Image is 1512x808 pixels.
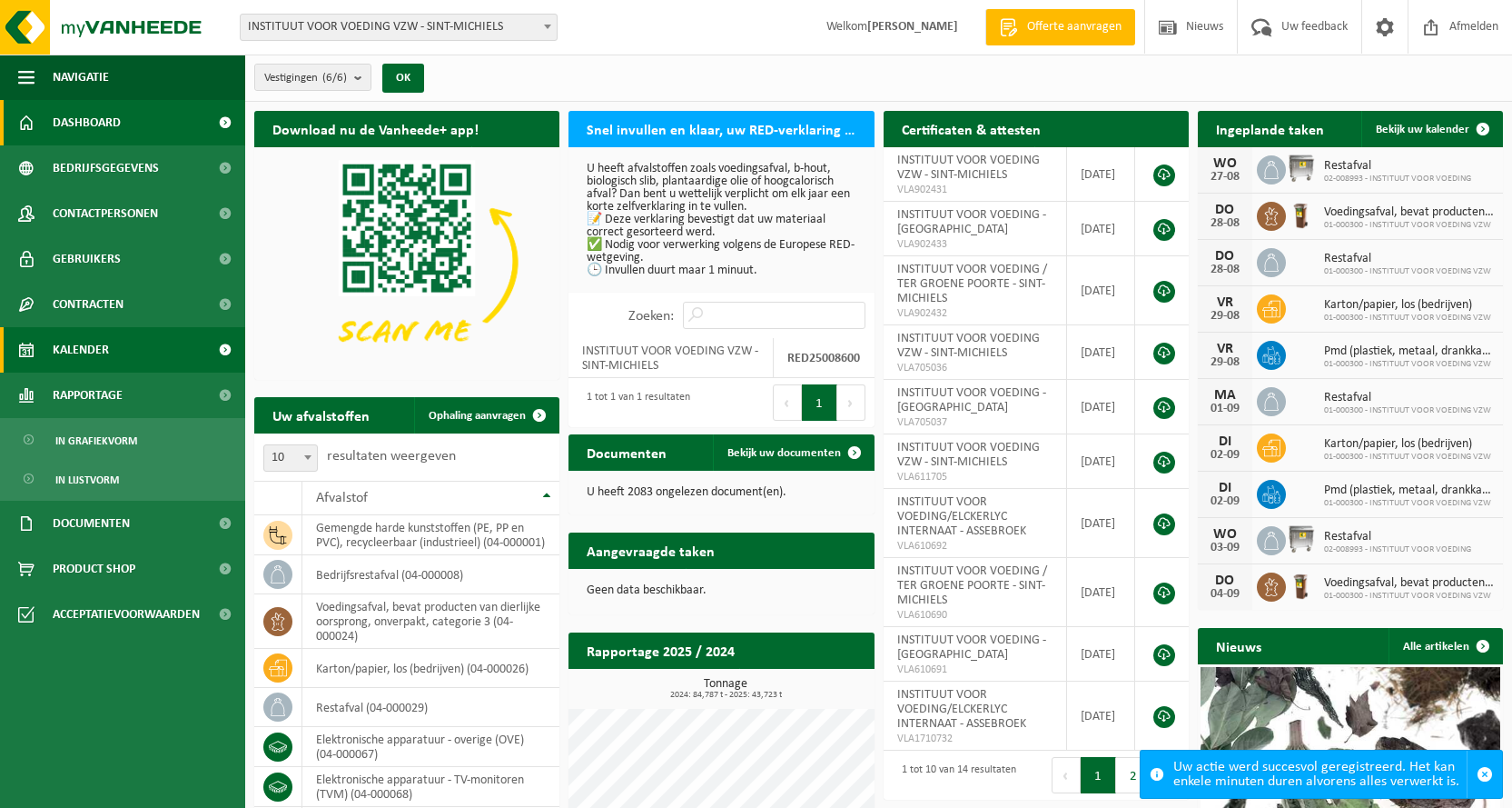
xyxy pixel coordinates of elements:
[1207,295,1243,310] div: VR
[568,338,774,378] td: INSTITUUT VOOR VOEDING VZW - SINT-MICHIELS
[53,100,121,145] span: Dashboard
[587,163,855,277] p: U heeft afvalstoffen zoals voedingsafval, b-hout, biologisch slib, plantaardige olie of hoogcalor...
[1207,171,1243,184] div: 27-08
[867,20,958,34] strong: [PERSON_NAME]
[1324,266,1491,277] span: 01-000300 - INSTITUUT VOOR VOEDING VZW
[1324,159,1471,174] span: Restafval
[568,633,753,668] h2: Rapportage 2025 / 2024
[1286,153,1317,184] img: WB-1100-GAL-GY-02
[53,327,109,373] span: Kalender
[568,533,733,568] h2: Aangevraagde taken
[1207,264,1243,276] div: 28-08
[897,633,1046,662] span: INSTITUUT VOOR VOEDING - [GEOGRAPHIC_DATA]
[1198,628,1280,663] h2: Nieuws
[1324,498,1494,509] span: 01-000300 - INSTITUUT VOOR VOEDING VZW
[739,668,873,704] a: Bekijk rapportage
[897,154,1040,182] span: INSTITUUT VOOR VOEDING VZW - SINT-MICHIELS
[1207,310,1243,323] div: 29-08
[1207,588,1243,601] div: 04-09
[316,491,368,505] span: Afvalstof
[897,306,1052,321] span: VLA902432
[5,423,241,457] a: In grafiekvorm
[1173,751,1467,798] div: Uw actie werd succesvol geregistreerd. Het kan enkele minuten duren alvorens alles verwerkt is.
[1324,452,1491,463] span: 01-000300 - INSTITUUT VOOR VOEDING VZW
[897,415,1052,430] span: VLA705037
[802,384,837,421] button: 1
[787,352,860,365] strong: RED25008600
[1324,544,1471,555] span: 02-008993 - INSTITUUT VOOR VOEDING
[264,445,317,471] span: 10
[897,539,1052,554] span: VLA610692
[1324,576,1494,591] span: Voedingsafval, bevat producten van dierlijke oorsprong, onverpakt, categorie 3
[897,732,1052,746] span: VLA1710732
[53,373,123,418] span: Rapportage
[897,470,1052,484] span: VLA611705
[1324,220,1494,231] span: 01-000300 - INSTITUUT VOOR VOEDING VZW
[727,447,841,459] span: Bekijk uw documenten
[897,263,1047,305] span: INSTITUUT VOOR VOEDING / TER GROENE POORTE - SINT-MICHIELS
[897,361,1052,375] span: VLA705036
[1207,388,1243,403] div: MA
[53,501,130,546] span: Documenten
[1207,342,1243,356] div: VR
[1207,356,1243,369] div: 29-08
[264,65,347,92] span: Vestigingen
[55,424,137,458] span: In grafiekvorm
[587,486,855,499] p: U heeft 2083 ongelezen document(en).
[587,584,855,597] p: Geen data beschikbaar.
[1286,524,1317,554] img: WB-1100-GAL-GY-02
[578,691,874,700] span: 2024: 84,787 t - 2025: 43,723 t
[897,386,1046,414] span: INSTITUUT VOOR VOEDING - [GEOGRAPHIC_DATA]
[985,9,1135,45] a: Offerte aanvragen
[302,555,559,594] td: bedrijfsrestafval (04-000008)
[837,384,865,421] button: Next
[5,462,241,496] a: In lijstvorm
[897,183,1052,197] span: VLA902431
[1067,682,1135,751] td: [DATE]
[1207,156,1243,171] div: WO
[322,72,347,84] count: (6/6)
[1376,124,1469,135] span: Bekijk uw kalender
[1067,147,1135,202] td: [DATE]
[1324,530,1471,544] span: Restafval
[568,111,874,146] h2: Snel invullen en klaar, uw RED-verklaring voor 2025
[1207,403,1243,415] div: 01-09
[254,147,559,376] img: Download de VHEPlus App
[1067,558,1135,627] td: [DATE]
[414,397,558,434] a: Ophaling aanvragen
[1361,111,1501,147] a: Bekijk uw kalender
[1388,628,1501,664] a: Alle artikelen
[1324,344,1494,359] span: Pmd (plastiek, metaal, drankkartons) (bedrijven)
[1286,199,1317,230] img: WB-0140-HPE-BN-06
[302,649,559,688] td: karton/papier, los (bedrijven) (04-000026)
[1207,542,1243,554] div: 03-09
[1207,495,1243,508] div: 02-09
[1067,489,1135,558] td: [DATE]
[1324,484,1494,498] span: Pmd (plastiek, metaal, drankkartons) (bedrijven)
[1116,757,1151,793] button: 2
[254,397,388,433] h2: Uw afvalstoffen
[429,410,526,422] span: Ophaling aanvragen
[1324,437,1491,452] span: Karton/papier, los (bedrijven)
[254,111,497,146] h2: Download nu de Vanheede+ app!
[1286,570,1317,601] img: WB-0140-HPE-BN-06
[302,688,559,727] td: restafval (04-000029)
[302,515,559,555] td: gemengde harde kunststoffen (PE, PP en PVC), recycleerbaar (industrieel) (04-000001)
[897,237,1052,252] span: VLA902433
[1324,298,1491,313] span: Karton/papier, los (bedrijven)
[1067,627,1135,682] td: [DATE]
[1207,249,1243,264] div: DO
[1324,591,1494,602] span: 01-000300 - INSTITUUT VOOR VOEDING VZW
[302,594,559,649] td: voedingsafval, bevat producten van dierlijke oorsprong, onverpakt, categorie 3 (04-000024)
[893,755,1016,795] div: 1 tot 10 van 14 resultaten
[1324,391,1491,405] span: Restafval
[578,383,690,423] div: 1 tot 1 van 1 resultaten
[53,592,200,637] span: Acceptatievoorwaarden
[1067,202,1135,256] td: [DATE]
[1324,205,1494,220] span: Voedingsafval, bevat producten van dierlijke oorsprong, onverpakt, categorie 3
[1324,252,1491,266] span: Restafval
[1324,405,1491,416] span: 01-000300 - INSTITUUT VOOR VOEDING VZW
[55,463,119,497] span: In lijstvorm
[240,14,558,41] span: INSTITUUT VOOR VOEDING VZW - SINT-MICHIELS
[53,55,109,100] span: Navigatie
